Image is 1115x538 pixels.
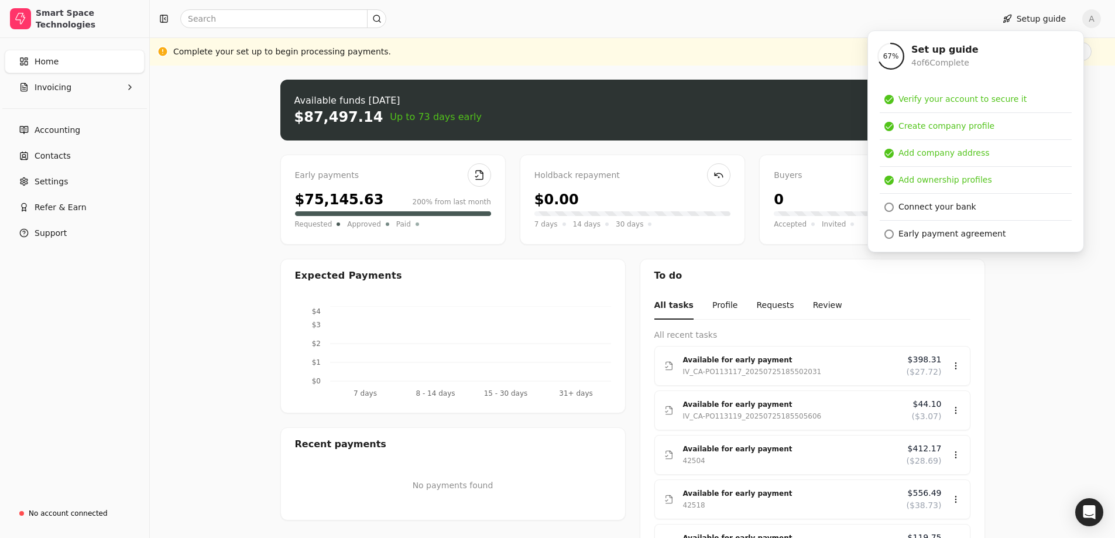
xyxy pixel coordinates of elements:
a: Accounting [5,118,145,142]
span: ($28.69) [907,455,942,467]
tspan: 31+ days [559,389,592,397]
span: Settings [35,176,68,188]
div: Early payments [295,169,491,182]
a: Home [5,50,145,73]
div: Add company address [898,147,990,159]
div: 4 of 6 Complete [911,57,979,69]
div: Smart Space Technologies [36,7,139,30]
div: 42504 [683,455,705,467]
div: Available for early payment [683,443,897,455]
span: Invoicing [35,81,71,94]
button: Setup guide [993,9,1075,28]
a: No account connected [5,503,145,524]
span: $412.17 [908,443,942,455]
button: Review [813,292,842,320]
div: To do [640,259,984,292]
span: 14 days [573,218,601,230]
tspan: $1 [311,358,320,366]
span: 30 days [616,218,643,230]
span: Approved [347,218,381,230]
a: Contacts [5,144,145,167]
span: Contacts [35,150,71,162]
span: Up to 73 days early [390,110,482,124]
tspan: 8 - 14 days [416,389,455,397]
div: 0 [774,189,784,210]
div: Add ownership profiles [898,174,992,186]
div: 42518 [683,499,705,511]
div: Buyers [774,169,970,182]
span: 67 % [883,51,899,61]
span: $398.31 [908,354,942,366]
div: 200% from last month [413,197,491,207]
div: Available funds [DATE] [294,94,482,108]
span: Accounting [35,124,80,136]
span: Requested [295,218,332,230]
tspan: $4 [311,307,320,316]
div: Verify your account to secure it [898,93,1027,105]
div: Available for early payment [683,399,903,410]
button: Support [5,221,145,245]
div: Holdback repayment [534,169,730,182]
button: A [1082,9,1101,28]
tspan: $2 [311,340,320,348]
div: Complete your set up to begin processing payments. [173,46,391,58]
tspan: $3 [311,321,320,329]
div: Expected Payments [295,269,402,283]
span: Accepted [774,218,807,230]
tspan: $0 [311,377,320,385]
button: Requests [756,292,794,320]
span: $44.10 [913,398,942,410]
div: Recent payments [281,428,625,461]
span: Paid [396,218,411,230]
span: ($38.73) [907,499,942,512]
input: Search [180,9,386,28]
a: Settings [5,170,145,193]
span: Invited [822,218,846,230]
span: ($3.07) [911,410,941,423]
div: Early payment agreement [898,228,1006,240]
span: $556.49 [908,487,942,499]
button: Refer & Earn [5,196,145,219]
div: Set up guide [911,43,979,57]
p: No payments found [295,479,611,492]
div: No account connected [29,508,108,519]
button: Invoicing [5,76,145,99]
div: $87,497.14 [294,108,383,126]
tspan: 7 days [354,389,377,397]
div: IV_CA-PO113117_20250725185502031 [683,366,822,378]
div: IV_CA-PO113119_20250725185505606 [683,410,822,422]
span: Refer & Earn [35,201,87,214]
div: $75,145.63 [295,189,384,210]
div: All recent tasks [654,329,970,341]
button: All tasks [654,292,694,320]
div: $0.00 [534,189,579,210]
button: Profile [712,292,738,320]
div: Create company profile [898,120,994,132]
span: 7 days [534,218,558,230]
div: Available for early payment [683,488,897,499]
tspan: 15 - 30 days [483,389,527,397]
div: Connect your bank [898,201,976,213]
span: ($27.72) [907,366,942,378]
div: Available for early payment [683,354,897,366]
div: Setup guide [867,30,1084,252]
div: Open Intercom Messenger [1075,498,1103,526]
span: Home [35,56,59,68]
span: Support [35,227,67,239]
